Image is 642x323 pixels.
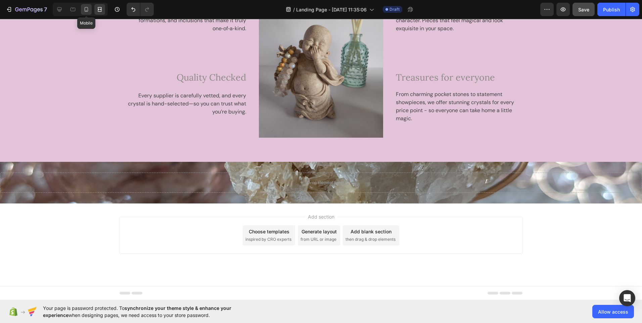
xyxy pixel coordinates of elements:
span: Save [578,7,589,12]
p: 7 [44,5,47,13]
span: Allow access [598,308,628,315]
div: Generate layout [302,209,337,216]
span: Your page is password protected. To when designing pages, we need access to your store password. [43,305,258,319]
p: From charming pocket stones to statement showpieces, we offer stunning crystals for every price p... [396,72,522,104]
div: Choose templates [249,209,289,216]
div: Undo/Redo [127,3,154,16]
div: Drop element here [307,161,343,167]
div: Publish [603,6,620,13]
span: from URL or image [301,218,336,224]
span: then drag & drop elements [346,218,396,224]
button: 7 [3,3,50,16]
span: inspired by CRO experts [245,218,291,224]
span: Draft [389,6,400,12]
div: Open Intercom Messenger [619,290,635,306]
button: Publish [597,3,626,16]
span: Landing Page - [DATE] 11:35:06 [296,6,367,13]
span: synchronize your theme style & enhance your experience [43,305,231,318]
p: Every supplier is carefully vetted, and every crystal is hand-selected—so you can trust what you’... [120,73,246,97]
span: Quality Checked [177,53,246,64]
div: Add blank section [351,209,392,216]
button: Save [572,3,595,16]
span: Add section [305,194,337,201]
span: Treasures for everyone [396,53,495,64]
button: Allow access [592,305,634,318]
span: / [293,6,295,13]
